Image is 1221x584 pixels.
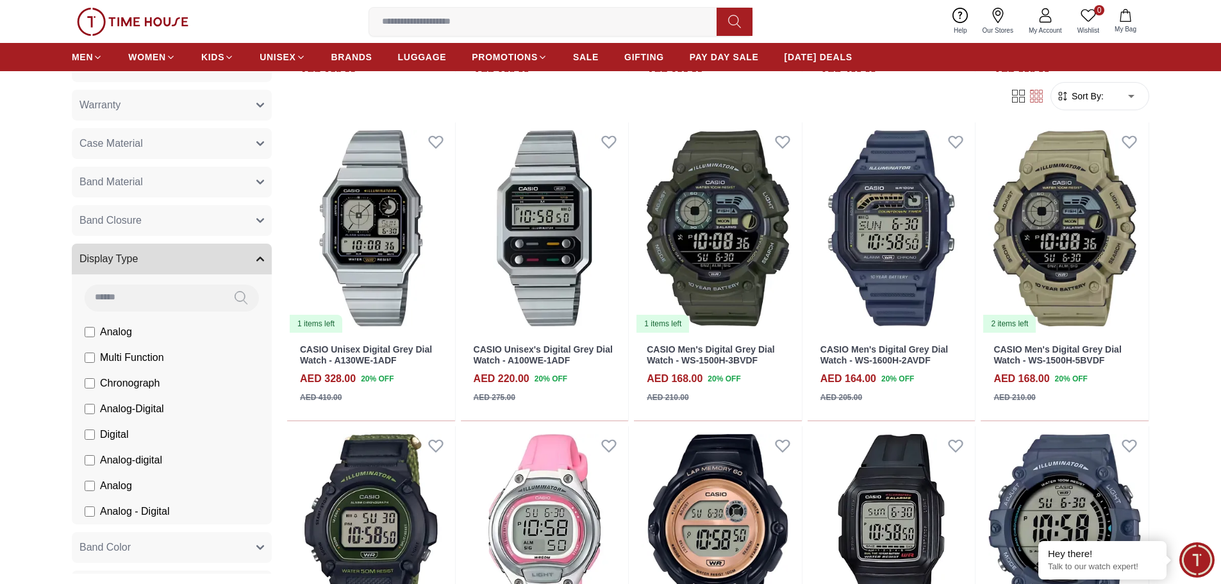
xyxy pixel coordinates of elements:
div: AED 210.00 [647,392,688,403]
div: AED 210.00 [993,392,1035,403]
span: Sort By: [1069,90,1104,103]
span: SALE [573,51,599,63]
button: Warranty [72,90,272,121]
span: Band Material [79,174,143,190]
a: BRANDS [331,46,372,69]
h4: AED 168.00 [647,371,702,387]
h4: AED 328.00 [300,371,356,387]
button: Band Color [72,532,272,563]
img: ... [77,8,188,36]
input: Chronograph [85,378,95,388]
button: Band Material [72,167,272,197]
a: LUGGAGE [398,46,447,69]
input: Analog - Digital [85,506,95,517]
span: Wishlist [1072,26,1104,35]
img: CASIO Men's Digital Grey Dial Watch - WS-1500H-5BVDF [981,122,1149,334]
input: Analog-Digital [85,404,95,414]
a: UNISEX [260,46,305,69]
a: Help [946,5,975,38]
div: 1 items left [636,315,689,333]
div: Chat Widget [1179,542,1215,578]
img: CASIO Men's Digital Grey Dial Watch - WS-1500H-3BVDF [634,122,802,334]
a: CASIO Unisex Digital Grey Dial Watch - A130WE-1ADF1 items left [287,122,455,334]
span: PROMOTIONS [472,51,538,63]
span: Analog [100,478,132,494]
input: Multi Function [85,353,95,363]
p: Talk to our watch expert! [1048,562,1157,572]
a: CASIO Men's Digital Grey Dial Watch - WS-1500H-3BVDF [647,344,774,365]
div: Hey there! [1048,547,1157,560]
span: 20 % OFF [1055,373,1088,385]
a: CASIO Men's Digital Grey Dial Watch - WS-1500H-5BVDF [993,344,1121,365]
a: CASIO Unisex's Digital Grey Dial Watch - A100WE-1ADF [474,344,613,365]
span: Help [949,26,972,35]
span: Analog-digital [100,453,162,468]
a: CASIO Men's Digital Grey Dial Watch - WS-1500H-3BVDF1 items left [634,122,802,334]
input: Digital [85,430,95,440]
span: Analog [100,324,132,340]
span: My Account [1024,26,1067,35]
span: 0 [1094,5,1104,15]
h4: AED 168.00 [993,371,1049,387]
span: Analog - Digital [100,504,170,519]
a: MEN [72,46,103,69]
input: Analog [85,481,95,491]
span: 20 % OFF [708,373,740,385]
button: Display Type [72,244,272,274]
a: PROMOTIONS [472,46,547,69]
span: Band Color [79,540,131,555]
a: GIFTING [624,46,664,69]
span: [DATE] DEALS [785,51,852,63]
h4: AED 220.00 [474,371,529,387]
a: KIDS [201,46,234,69]
a: CASIO Men's Digital Grey Dial Watch - WS-1600H-2AVDF [820,344,948,365]
span: Chronograph [100,376,160,391]
span: BRANDS [331,51,372,63]
span: Warranty [79,97,120,113]
h4: AED 164.00 [820,371,876,387]
span: WOMEN [128,51,166,63]
div: AED 205.00 [820,392,862,403]
button: Sort By: [1056,90,1104,103]
div: AED 410.00 [300,392,342,403]
span: MEN [72,51,93,63]
span: My Bag [1109,24,1142,34]
img: CASIO Unisex's Digital Grey Dial Watch - A100WE-1ADF [461,122,629,334]
span: Our Stores [977,26,1018,35]
span: 20 % OFF [881,373,914,385]
a: WOMEN [128,46,176,69]
span: Digital [100,427,128,442]
span: Band Closure [79,213,142,228]
span: Multi Function [100,350,164,365]
a: CASIO Men's Digital Grey Dial Watch - WS-1500H-5BVDF2 items left [981,122,1149,334]
span: UNISEX [260,51,295,63]
input: Analog [85,327,95,337]
div: AED 275.00 [474,392,515,403]
div: 2 items left [983,315,1036,333]
span: 20 % OFF [361,373,394,385]
span: Display Type [79,251,138,267]
span: KIDS [201,51,224,63]
span: Analog-Digital [100,401,164,417]
img: CASIO Men's Digital Grey Dial Watch - WS-1600H-2AVDF [808,122,976,334]
span: GIFTING [624,51,664,63]
img: CASIO Unisex Digital Grey Dial Watch - A130WE-1ADF [287,122,455,334]
span: PAY DAY SALE [690,51,759,63]
input: Analog-digital [85,455,95,465]
a: Our Stores [975,5,1021,38]
span: 20 % OFF [535,373,567,385]
a: SALE [573,46,599,69]
a: PAY DAY SALE [690,46,759,69]
a: [DATE] DEALS [785,46,852,69]
button: Case Material [72,128,272,159]
span: LUGGAGE [398,51,447,63]
span: Case Material [79,136,143,151]
a: 0Wishlist [1070,5,1107,38]
div: 1 items left [290,315,342,333]
button: Band Closure [72,205,272,236]
button: My Bag [1107,6,1144,37]
a: CASIO Unisex Digital Grey Dial Watch - A130WE-1ADF [300,344,432,365]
